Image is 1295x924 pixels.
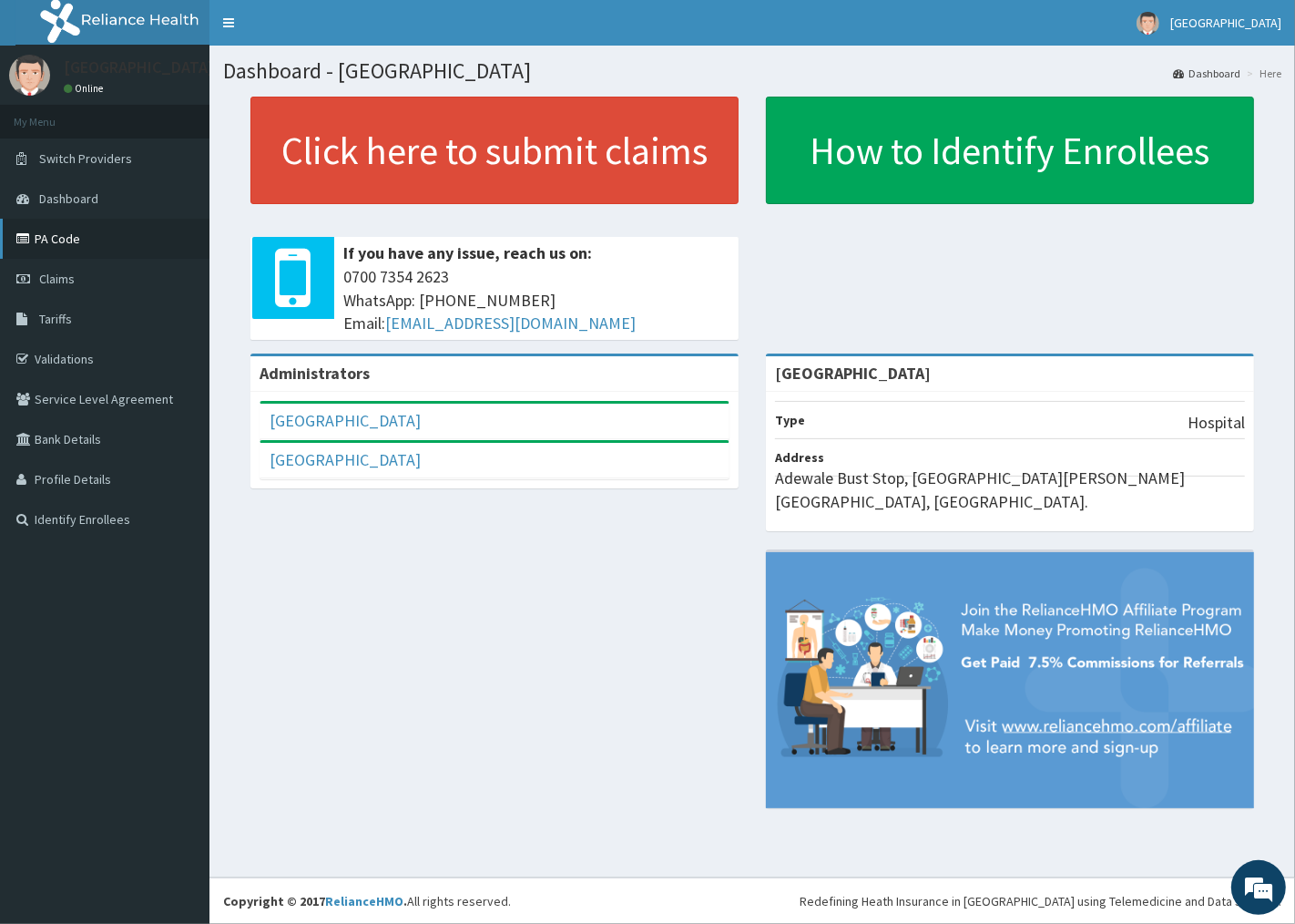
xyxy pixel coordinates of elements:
a: [GEOGRAPHIC_DATA] [270,410,421,431]
img: d_794563401_company_1708531726252_794563401 [34,91,74,137]
span: Tariffs [39,311,72,327]
strong: [GEOGRAPHIC_DATA] [775,363,931,384]
a: Dashboard [1173,66,1240,81]
a: RelianceHMO [325,893,403,909]
p: [GEOGRAPHIC_DATA] [64,59,214,76]
img: User Image [1137,12,1159,35]
span: [GEOGRAPHIC_DATA] [1170,15,1281,31]
div: Minimize live chat window [299,9,342,53]
span: Dashboard [39,190,98,207]
div: Chat with us now [95,102,306,126]
a: Click here to submit claims [250,97,739,204]
a: How to Identify Enrollees [766,97,1254,204]
strong: Copyright © 2017 . [223,893,407,909]
img: User Image [9,55,50,96]
b: Type [775,412,805,428]
a: [EMAIL_ADDRESS][DOMAIN_NAME] [385,313,636,334]
span: We're online! [106,230,251,414]
b: Address [775,449,824,466]
span: 0700 7354 2623 WhatsApp: [PHONE_NUMBER] Email: [343,265,729,335]
footer: All rights reserved. [209,878,1295,924]
img: provider-team-banner.png [766,552,1254,808]
li: Here [1242,66,1281,81]
span: Claims [39,271,75,287]
a: Online [64,82,107,95]
div: Redefining Heath Insurance in [GEOGRAPHIC_DATA] using Telemedicine and Data Science! [800,892,1281,910]
p: Hospital [1188,411,1245,435]
b: Administrators [260,363,370,384]
p: Adewale Bust Stop, [GEOGRAPHIC_DATA][PERSON_NAME][GEOGRAPHIC_DATA], [GEOGRAPHIC_DATA]. [775,467,1245,513]
textarea: Type your message and hit 'Enter' [9,498,347,561]
a: [GEOGRAPHIC_DATA] [270,449,421,470]
b: If you have any issue, reach us on: [343,242,592,263]
h1: Dashboard - [GEOGRAPHIC_DATA] [223,59,1281,83]
span: Switch Providers [39,150,132,167]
